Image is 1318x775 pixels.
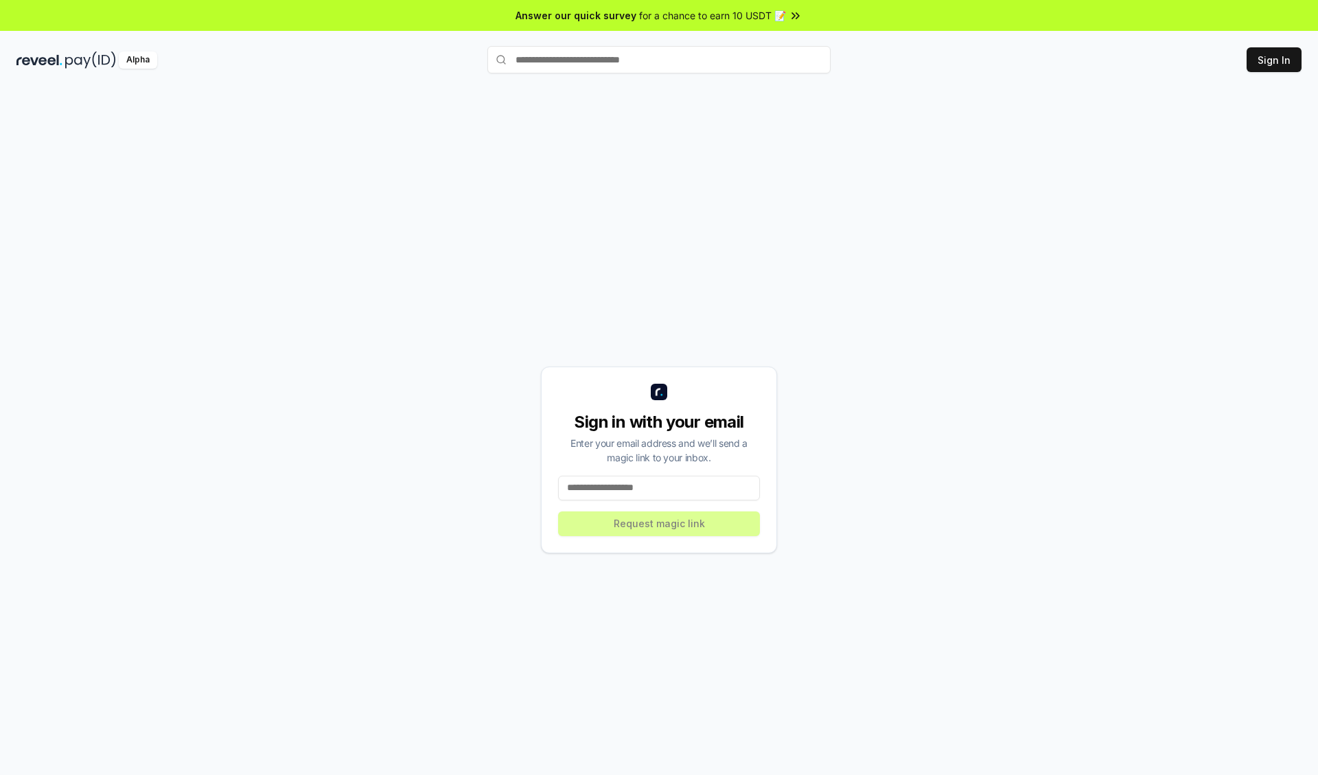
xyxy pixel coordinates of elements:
div: Sign in with your email [558,411,760,433]
span: Answer our quick survey [516,8,636,23]
span: for a chance to earn 10 USDT 📝 [639,8,786,23]
img: reveel_dark [16,51,62,69]
div: Enter your email address and we’ll send a magic link to your inbox. [558,436,760,465]
button: Sign In [1247,47,1302,72]
img: pay_id [65,51,116,69]
div: Alpha [119,51,157,69]
img: logo_small [651,384,667,400]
